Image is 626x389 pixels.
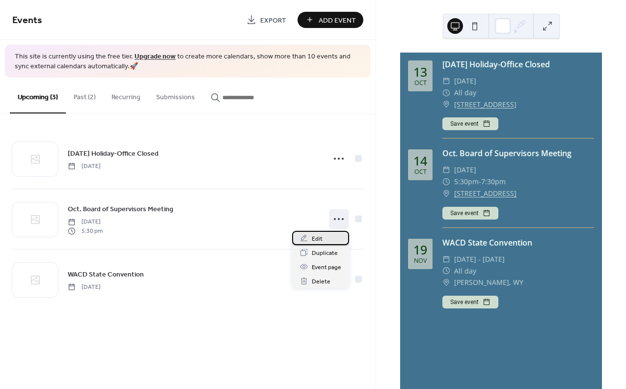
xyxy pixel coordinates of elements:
div: ​ [442,164,450,176]
span: 5:30pm [454,176,479,188]
span: [DATE] [454,75,476,87]
a: [DATE] Holiday-Office Closed [68,148,159,159]
span: WACD State Convention [68,269,144,279]
span: [DATE] [68,218,103,226]
a: Upgrade now [135,50,176,63]
button: Save event [442,207,498,220]
div: ​ [442,188,450,199]
button: Recurring [104,78,148,112]
span: 5:30 pm [68,226,103,235]
span: Delete [312,277,330,287]
span: All day [454,87,476,99]
a: Export [239,12,294,28]
div: WACD State Convention [442,237,594,249]
span: [DATE] - [DATE] [454,253,505,265]
div: ​ [442,75,450,87]
span: Event page [312,262,341,273]
a: WACD State Convention [68,269,144,280]
div: Nov [414,258,427,264]
div: ​ [442,253,450,265]
div: ​ [442,265,450,277]
button: Save event [442,296,498,308]
span: This site is currently using the free tier. to create more calendars, show more than 10 events an... [15,52,361,71]
a: Oct. Board of Supervisors Meeting [68,203,173,215]
div: Oct. Board of Supervisors Meeting [442,147,594,159]
span: Duplicate [312,248,338,258]
button: Submissions [148,78,203,112]
span: Events [12,11,42,30]
a: [STREET_ADDRESS] [454,99,517,111]
span: Oct. Board of Supervisors Meeting [68,204,173,215]
span: [DATE] [454,164,476,176]
div: ​ [442,176,450,188]
button: Save event [442,117,498,130]
span: Export [260,15,286,26]
span: [PERSON_NAME], WY [454,277,523,288]
a: [STREET_ADDRESS] [454,188,517,199]
span: All day [454,265,476,277]
div: ​ [442,87,450,99]
div: ​ [442,277,450,288]
span: Edit [312,234,323,244]
div: Oct [414,169,427,175]
div: ​ [442,99,450,111]
span: [DATE] [68,282,101,291]
div: Oct [414,80,427,86]
button: Upcoming (3) [10,78,66,113]
div: 13 [413,66,427,78]
button: Past (2) [66,78,104,112]
button: Add Event [298,12,363,28]
div: [DATE] Holiday-Office Closed [442,58,594,70]
span: - [479,176,481,188]
div: 19 [413,244,427,256]
span: [DATE] [68,162,101,170]
span: 7:30pm [481,176,506,188]
div: 14 [413,155,427,167]
span: Add Event [319,15,356,26]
